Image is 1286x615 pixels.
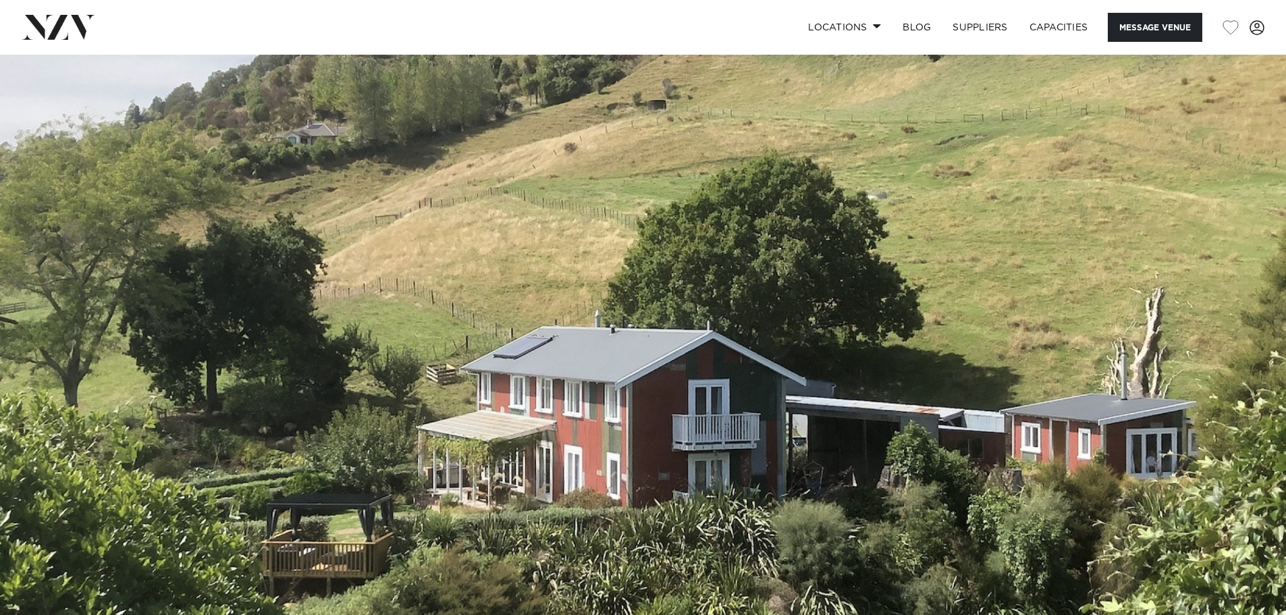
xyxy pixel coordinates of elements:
[22,15,95,39] img: nzv-logo.png
[1108,13,1202,42] button: Message Venue
[942,13,1018,42] a: SUPPLIERS
[1019,13,1099,42] a: Capacities
[892,13,942,42] a: BLOG
[797,13,892,42] a: Locations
